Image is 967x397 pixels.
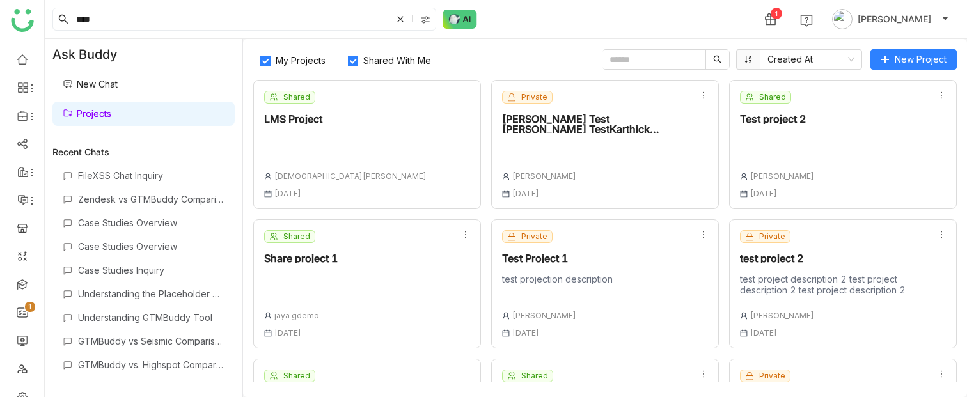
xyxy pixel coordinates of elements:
[771,8,782,19] div: 1
[870,49,957,70] button: New Project
[521,91,547,103] span: Private
[78,288,224,299] div: Understanding the Placeholder Syntax
[502,114,689,133] div: [PERSON_NAME] Test [PERSON_NAME] TestKarthick TestKarthick TestKarthick Test
[832,9,853,29] img: avatar
[274,189,301,198] span: [DATE]
[759,231,785,242] span: Private
[750,171,814,181] span: [PERSON_NAME]
[271,55,331,66] span: My Projects
[740,274,927,295] div: test project description 2 test project description 2 test project description 2
[274,328,301,338] span: [DATE]
[750,328,777,338] span: [DATE]
[502,274,613,292] div: test projection description
[829,9,952,29] button: [PERSON_NAME]
[800,14,813,27] img: help.svg
[750,189,777,198] span: [DATE]
[521,370,548,382] span: Shared
[895,52,947,66] span: New Project
[521,231,547,242] span: Private
[264,253,338,263] div: Share project 1
[63,108,111,119] a: Projects
[25,302,35,312] nz-badge-sup: 1
[283,231,310,242] span: Shared
[512,311,576,320] span: [PERSON_NAME]
[78,336,224,346] div: GTMBuddy vs Seismic Comparison
[759,91,786,103] span: Shared
[283,91,310,103] span: Shared
[443,10,477,29] img: ask-buddy-normal.svg
[78,170,224,181] div: FileXSS Chat Inquiry
[78,241,224,252] div: Case Studies Overview
[858,12,931,26] span: [PERSON_NAME]
[63,79,118,90] a: New Chat
[264,114,427,124] div: LMS Project
[759,370,785,382] span: Private
[512,189,539,198] span: [DATE]
[512,328,539,338] span: [DATE]
[11,9,34,32] img: logo
[78,359,224,370] div: GTMBuddy vs. Highspot Comparison
[28,300,33,313] p: 1
[740,253,927,263] div: test project 2
[740,114,814,124] div: Test project 2
[512,171,576,181] span: [PERSON_NAME]
[45,39,242,70] div: Ask Buddy
[274,171,427,181] span: [DEMOGRAPHIC_DATA][PERSON_NAME]
[78,194,224,205] div: Zendesk vs GTMBuddy Comparison
[78,265,224,276] div: Case Studies Inquiry
[78,312,224,323] div: Understanding GTMBuddy Tool
[358,55,436,66] span: Shared With Me
[420,15,430,25] img: search-type.svg
[274,311,319,320] span: jaya gdemo
[750,311,814,320] span: [PERSON_NAME]
[78,217,224,228] div: Case Studies Overview
[283,370,310,382] span: Shared
[502,253,613,263] div: Test Project 1
[52,146,235,157] div: Recent Chats
[767,50,854,69] nz-select-item: Created At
